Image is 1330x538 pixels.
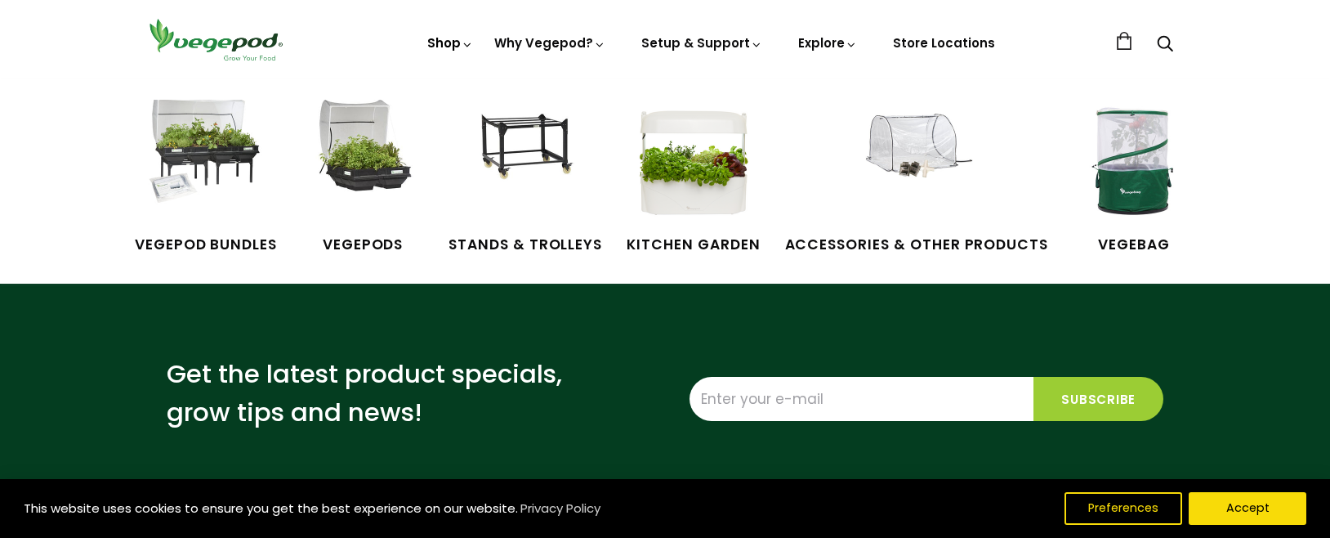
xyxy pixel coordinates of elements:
img: Vegepod Bundles [145,100,267,222]
span: Vegepods [301,235,424,256]
a: Privacy Policy (opens in a new tab) [518,494,603,523]
a: Store Locations [893,34,995,52]
a: VegeBag [1073,100,1195,255]
img: Accessories & Other Products [855,100,978,222]
a: Kitchen Garden [627,100,760,255]
span: VegeBag [1073,235,1195,256]
a: Search [1157,37,1173,54]
a: Accessories & Other Products [785,100,1049,255]
a: Shop [427,34,473,97]
input: Enter your e-mail [690,377,1033,421]
img: Kitchen Garden [632,100,755,222]
img: Stands & Trolleys [464,100,587,222]
span: Vegepod Bundles [135,235,277,256]
button: Preferences [1064,492,1182,525]
button: Accept [1189,492,1306,525]
a: Why Vegepod? [494,34,605,52]
a: Vegepods [301,100,424,255]
img: Vegepod [142,16,289,63]
img: VegeBag [1073,100,1195,222]
input: Subscribe [1033,377,1163,421]
span: Accessories & Other Products [785,235,1049,256]
p: Get the latest product specials, grow tips and news! [167,355,575,431]
span: Kitchen Garden [627,235,760,256]
a: Setup & Support [641,34,762,52]
a: Stands & Trolleys [449,100,602,255]
img: Raised Garden Kits [301,100,424,222]
a: Vegepod Bundles [135,100,277,255]
span: This website uses cookies to ensure you get the best experience on our website. [24,500,518,517]
a: Explore [798,34,857,52]
span: Stands & Trolleys [449,235,602,256]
